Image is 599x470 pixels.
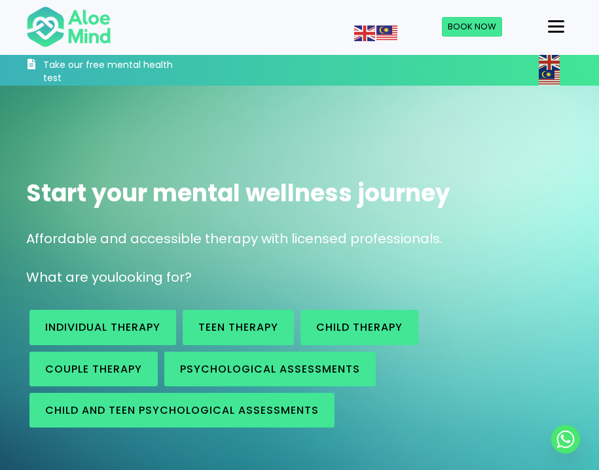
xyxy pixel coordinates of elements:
span: Couple therapy [45,361,142,377]
span: Child Therapy [316,320,403,335]
a: Psychological assessments [164,352,376,386]
a: Malay [539,71,561,84]
span: Start your mental wellness journey [26,176,450,210]
span: looking for? [115,268,192,286]
img: ms [376,25,397,41]
button: Menu [543,16,570,38]
a: English [354,26,376,39]
a: Child Therapy [300,310,418,344]
span: Individual therapy [45,320,160,335]
a: English [539,55,561,68]
a: Individual therapy [29,310,176,344]
a: Couple therapy [29,352,158,386]
a: Take our free mental health test [26,58,192,86]
span: Book Now [448,20,496,33]
a: Book Now [442,17,502,37]
a: Child and Teen Psychological assessments [29,393,335,428]
p: Affordable and accessible therapy with licensed professionals. [26,229,573,248]
span: Psychological assessments [180,361,360,377]
a: Malay [376,26,399,39]
h3: Take our free mental health test [43,59,192,84]
img: en [539,54,560,70]
img: Aloe mind Logo [26,5,111,48]
span: Teen Therapy [198,320,278,335]
a: Teen Therapy [183,310,294,344]
a: Whatsapp [551,425,580,454]
span: Child and Teen Psychological assessments [45,403,319,418]
span: What are you [26,268,115,286]
img: ms [539,70,560,86]
img: en [354,25,375,41]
